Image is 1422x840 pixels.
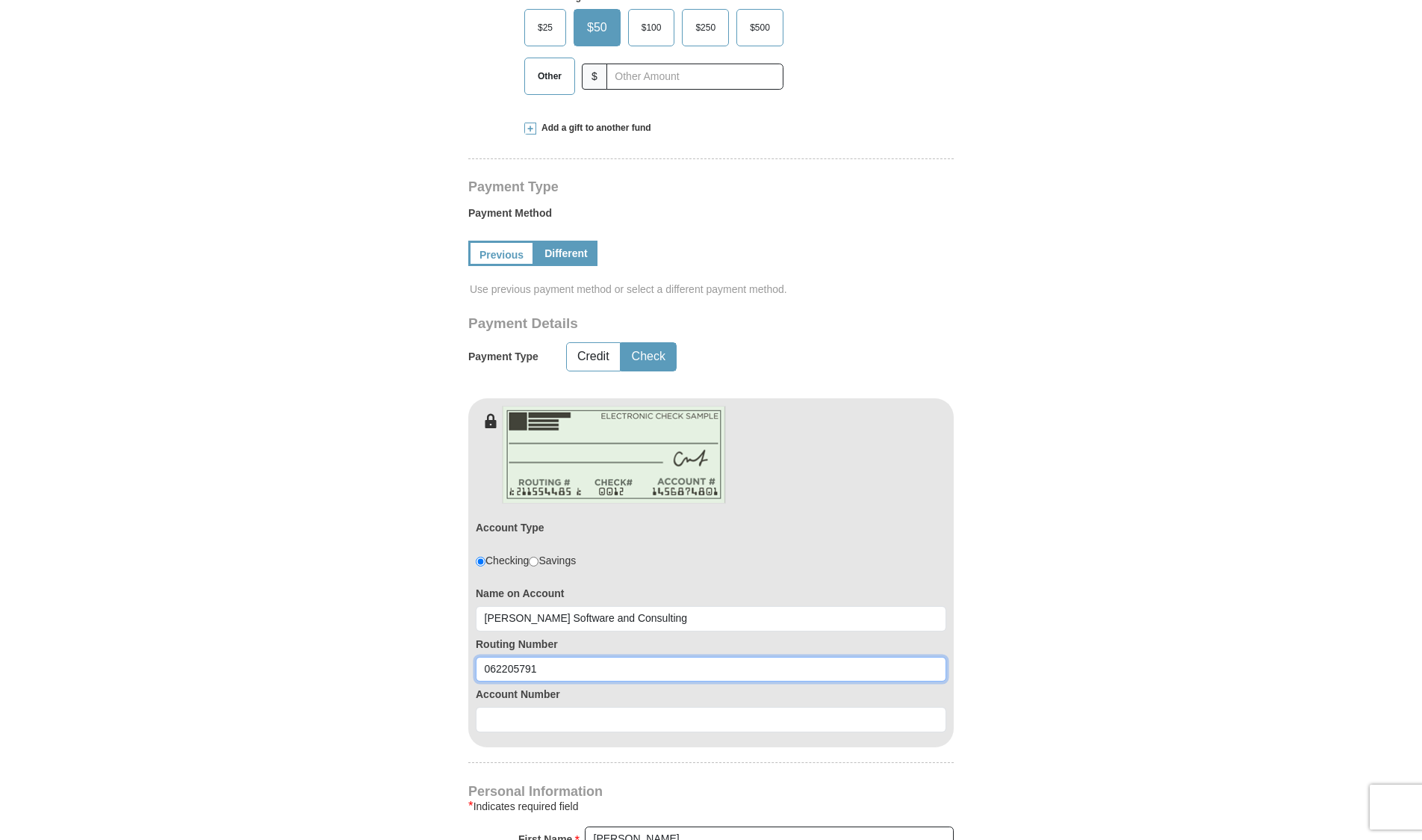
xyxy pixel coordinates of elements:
h3: Payment Details [468,315,849,333]
input: Other Amount [606,64,783,90]
label: Payment Method [468,206,954,228]
label: Name on Account [476,586,946,601]
span: $100 [634,16,669,39]
span: Add a gift to another fund [536,122,651,135]
label: Account Number [476,687,946,702]
span: $25 [530,16,560,39]
span: $250 [688,16,723,39]
span: $ [582,64,607,90]
h4: Personal Information [468,785,954,797]
h4: Payment Type [468,181,954,193]
label: Routing Number [476,637,946,652]
img: check-en.png [502,406,726,504]
button: Credit [567,343,620,371]
div: Checking Savings [476,553,576,568]
span: $500 [742,16,777,39]
h5: Payment Type [468,350,538,363]
span: Other [530,65,569,87]
span: $50 [580,16,615,39]
a: Different [535,241,597,266]
label: Account Type [476,520,544,535]
button: Check [621,343,676,371]
span: Use previous payment method or select a different payment method. [470,282,955,297]
a: Previous [468,241,535,266]
div: Indicates required field [468,797,954,815]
